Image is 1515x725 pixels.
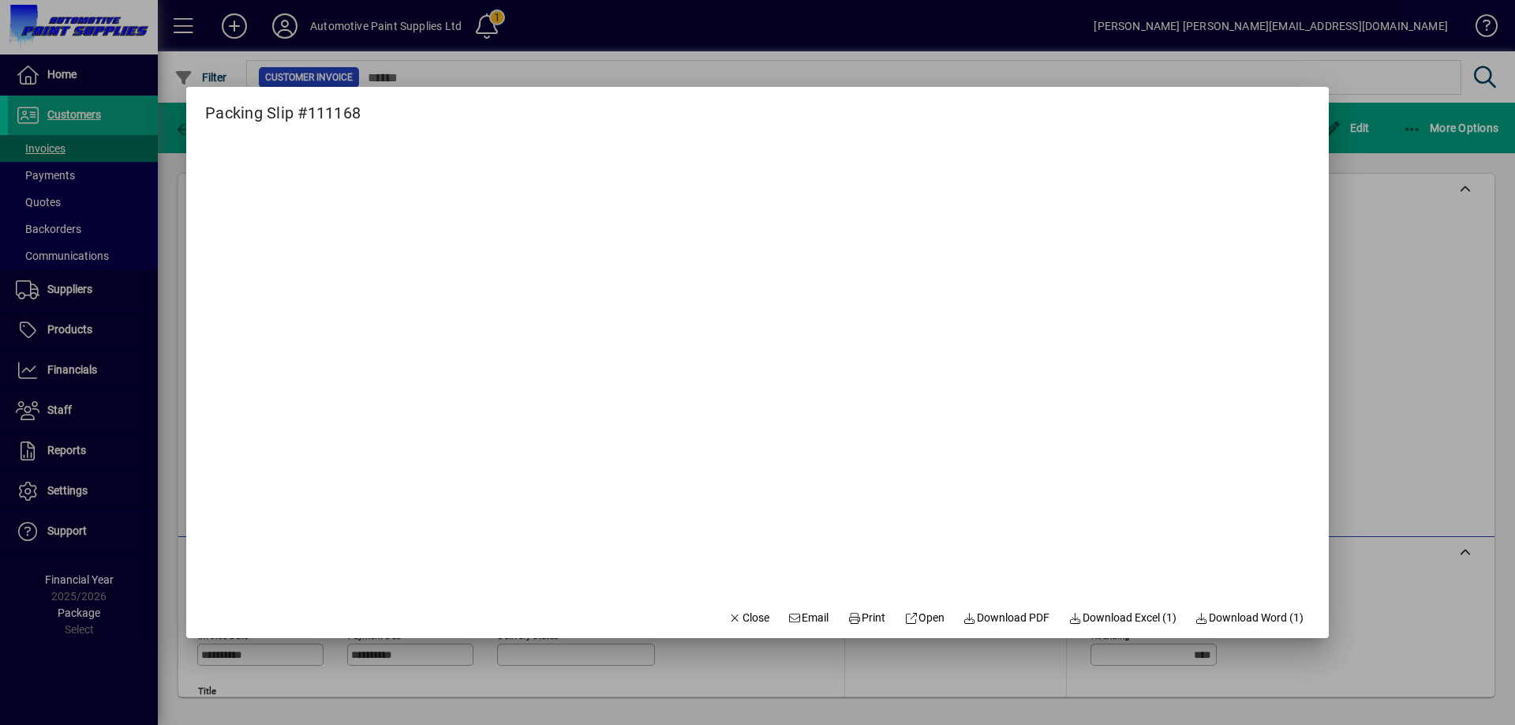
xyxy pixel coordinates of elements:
span: Open [904,610,945,626]
span: Download Excel (1) [1068,610,1176,626]
button: Download Excel (1) [1062,603,1183,632]
span: Download PDF [963,610,1050,626]
a: Download PDF [957,603,1057,632]
button: Print [841,603,892,632]
button: Email [782,603,836,632]
button: Download Word (1) [1189,603,1311,632]
h2: Packing Slip #111168 [186,87,380,126]
span: Print [847,610,885,626]
span: Email [788,610,829,626]
span: Download Word (1) [1195,610,1304,626]
button: Close [722,603,776,632]
span: Close [728,610,769,626]
a: Open [898,603,951,632]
